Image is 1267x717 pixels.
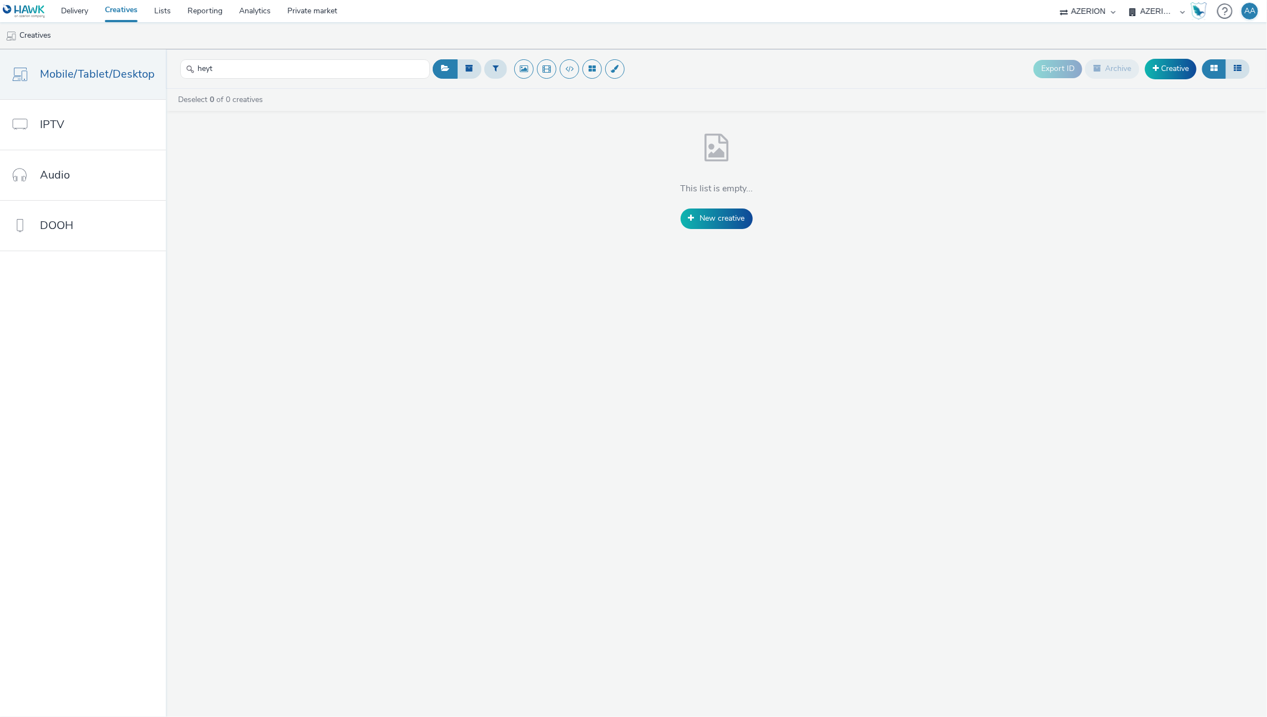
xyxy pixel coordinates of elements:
h4: This list is empty... [680,183,753,195]
a: Deselect of 0 creatives [177,94,267,105]
button: Grid [1202,59,1226,78]
button: Export ID [1033,60,1082,78]
span: Mobile/Tablet/Desktop [40,66,155,82]
button: Table [1225,59,1250,78]
img: Hawk Academy [1190,2,1207,20]
span: DOOH [40,217,73,233]
img: undefined Logo [3,4,45,18]
span: IPTV [40,116,64,133]
a: Hawk Academy [1190,2,1212,20]
div: AA [1244,3,1255,19]
span: Audio [40,167,70,183]
button: Archive [1085,59,1139,78]
input: Search... [180,59,430,79]
img: mobile [6,30,17,42]
span: New creative [700,213,745,223]
strong: 0 [210,94,214,105]
a: New creative [681,209,753,228]
a: Creative [1145,59,1197,79]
